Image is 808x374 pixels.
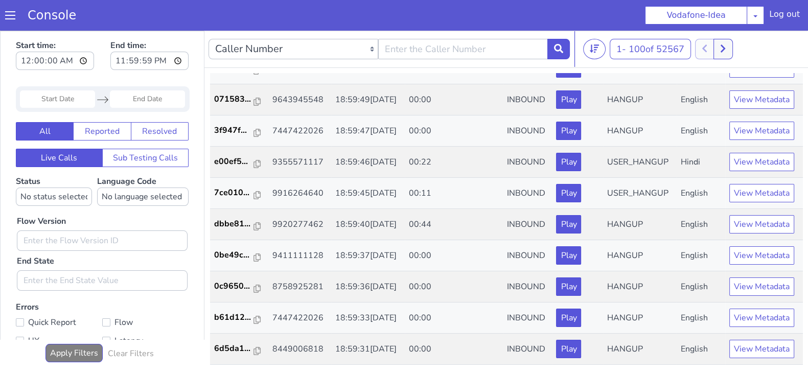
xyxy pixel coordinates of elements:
[677,178,725,209] td: English
[503,85,552,116] td: INBOUND
[331,303,405,334] td: 18:59:31[DATE]
[214,249,254,262] p: 0c9650...
[503,116,552,147] td: INBOUND
[677,116,725,147] td: Hindi
[331,54,405,85] td: 18:59:49[DATE]
[214,156,254,168] p: 7ce010...
[645,6,747,25] button: Vodafone-Idea
[214,187,264,199] a: dbbe81...
[503,272,552,303] td: INBOUND
[331,85,405,116] td: 18:59:47[DATE]
[629,12,684,25] span: 100 of 52567
[102,285,189,299] label: Flow
[503,54,552,85] td: INBOUND
[331,178,405,209] td: 18:59:40[DATE]
[102,303,189,317] label: Latency
[729,278,794,296] button: View Metadata
[214,125,254,137] p: e00ef5...
[378,8,548,29] input: Enter the Caller Number
[214,280,254,293] p: b61d12...
[556,122,581,141] button: Play
[677,241,725,272] td: English
[405,241,503,272] td: 00:00
[729,309,794,328] button: View Metadata
[110,6,189,42] label: End time:
[603,116,677,147] td: USER_HANGUP
[405,272,503,303] td: 00:00
[677,85,725,116] td: English
[729,122,794,141] button: View Metadata
[405,178,503,209] td: 00:44
[331,209,405,241] td: 18:59:37[DATE]
[214,125,264,137] a: e00ef5...
[729,216,794,234] button: View Metadata
[268,272,331,303] td: 7447422026
[97,145,189,175] label: Language Code
[610,8,691,29] button: 1- 100of 52567
[331,147,405,178] td: 18:59:45[DATE]
[729,153,794,172] button: View Metadata
[603,178,677,209] td: HANGUP
[268,209,331,241] td: 9411111128
[405,303,503,334] td: 00:00
[268,241,331,272] td: 8758925281
[16,21,94,39] input: Start time:
[603,54,677,85] td: HANGUP
[268,116,331,147] td: 9355571117
[405,116,503,147] td: 00:22
[102,118,189,136] button: Sub Testing Calls
[556,216,581,234] button: Play
[108,318,154,328] h6: Clear Filters
[503,178,552,209] td: INBOUND
[503,147,552,178] td: INBOUND
[110,21,189,39] input: End time:
[16,91,74,110] button: All
[73,91,131,110] button: Reported
[503,303,552,334] td: INBOUND
[503,241,552,272] td: INBOUND
[729,247,794,265] button: View Metadata
[603,85,677,116] td: HANGUP
[677,272,725,303] td: English
[214,62,254,75] p: 071583...
[17,240,188,260] input: Enter the End State Value
[16,145,92,175] label: Status
[268,54,331,85] td: 9643945548
[677,54,725,85] td: English
[214,312,264,324] a: 6d5da1...
[556,91,581,109] button: Play
[677,147,725,178] td: English
[214,218,254,230] p: 0be49c...
[268,303,331,334] td: 8449006818
[16,157,92,175] select: Status
[405,54,503,85] td: 00:00
[556,278,581,296] button: Play
[214,312,254,324] p: 6d5da1...
[17,200,188,220] input: Enter the Flow Version ID
[214,62,264,75] a: 071583...
[214,218,264,230] a: 0be49c...
[556,153,581,172] button: Play
[16,6,94,42] label: Start time:
[331,272,405,303] td: 18:59:33[DATE]
[268,178,331,209] td: 9920277462
[214,93,254,106] p: 3f947f...
[16,118,103,136] button: Live Calls
[677,303,725,334] td: English
[405,209,503,241] td: 00:00
[405,147,503,178] td: 00:11
[503,209,552,241] td: INBOUND
[45,313,103,332] button: Apply Filters
[405,85,503,116] td: 00:00
[15,8,88,22] a: Console
[603,241,677,272] td: HANGUP
[603,209,677,241] td: HANGUP
[97,157,189,175] select: Language Code
[214,249,264,262] a: 0c9650...
[729,91,794,109] button: View Metadata
[214,156,264,168] a: 7ce010...
[603,147,677,178] td: USER_HANGUP
[556,184,581,203] button: Play
[331,116,405,147] td: 18:59:46[DATE]
[110,60,185,77] input: End Date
